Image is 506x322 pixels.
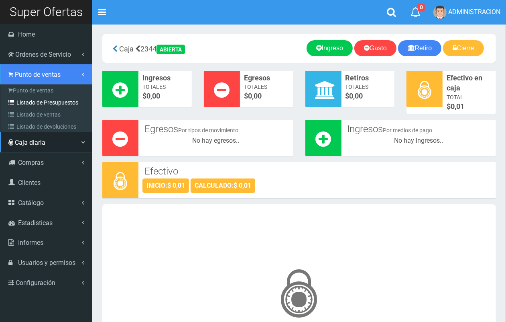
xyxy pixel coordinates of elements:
[156,45,185,54] div: ABIERTA
[345,73,391,83] span: Retiros
[191,178,255,193] div: CALCULADO:
[142,83,188,91] span: Totales
[345,136,492,146] div: No hay ingresos..
[248,92,262,100] font: 0,00
[2,84,92,96] a: Punto de ventas
[142,136,289,146] div: No hay egresos..
[108,40,236,57] div: 2344
[167,182,185,189] strong: $ 0,01
[18,199,44,207] span: Catálogo
[244,83,289,91] span: Totales
[178,127,238,133] small: Por tipos de movimiento
[244,91,289,101] span: $
[2,121,92,133] a: Listado de devoluciones
[244,73,289,83] span: Egresos
[433,6,447,19] img: User Image
[144,124,287,134] h3: Egresos
[2,96,92,109] a: Listado de Presupuestos
[142,73,188,83] span: Ingresos
[350,92,363,100] font: 0,00
[383,127,433,133] small: Por medios de pago
[345,83,391,91] span: Totales
[142,91,188,101] span: $
[447,93,492,101] span: Total
[2,109,92,121] a: Listado de ventas
[448,8,500,16] span: ADMINISTRACION
[451,102,464,111] span: 0,01
[345,91,391,101] span: $
[347,124,490,134] h3: Ingresos
[234,182,251,189] strong: $ 0,01
[307,40,353,56] a: Ingreso
[18,179,41,187] span: Clientes
[146,92,160,100] font: 0,00
[15,139,45,146] span: Caja diaria
[10,5,83,19] span: Super Ofertas
[447,73,492,93] span: Efectivo en caja
[15,51,71,58] span: Ordenes de Servicio
[443,40,484,56] a: Cierre
[18,31,35,38] span: Home
[447,101,492,112] span: $
[18,259,75,267] span: Usuarios y permisos
[18,159,44,166] span: Compras
[15,71,61,78] span: Punto de ventas
[16,279,55,287] span: Configuración
[144,166,490,176] h3: Efectivo
[354,40,396,56] a: Gasto
[398,40,442,56] a: Retiro
[119,45,134,53] span: Caja
[142,178,189,193] div: INICIO:
[418,4,425,11] span: 0
[18,239,43,246] span: Informes
[18,219,53,227] span: Estadisticas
